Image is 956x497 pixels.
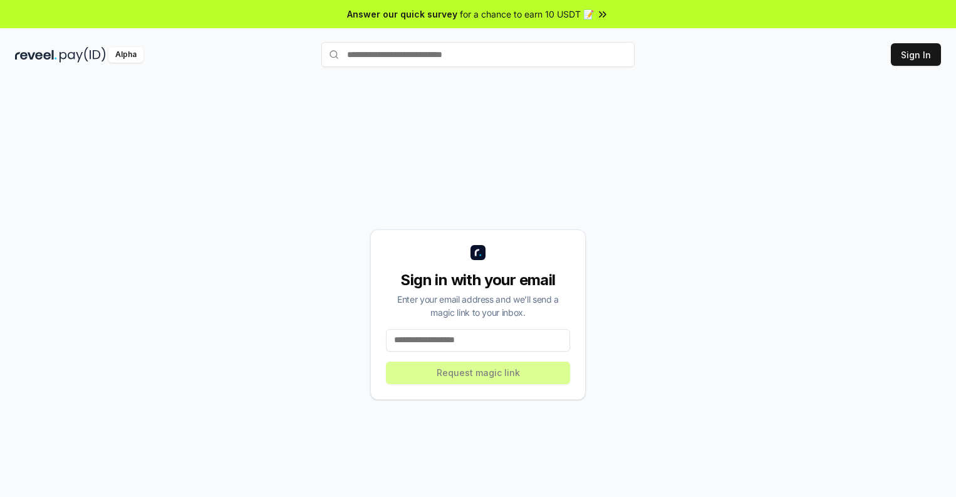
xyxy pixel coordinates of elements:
[60,47,106,63] img: pay_id
[347,8,457,21] span: Answer our quick survey
[470,245,486,260] img: logo_small
[460,8,594,21] span: for a chance to earn 10 USDT 📝
[891,43,941,66] button: Sign In
[108,47,143,63] div: Alpha
[386,293,570,319] div: Enter your email address and we’ll send a magic link to your inbox.
[15,47,57,63] img: reveel_dark
[386,270,570,290] div: Sign in with your email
